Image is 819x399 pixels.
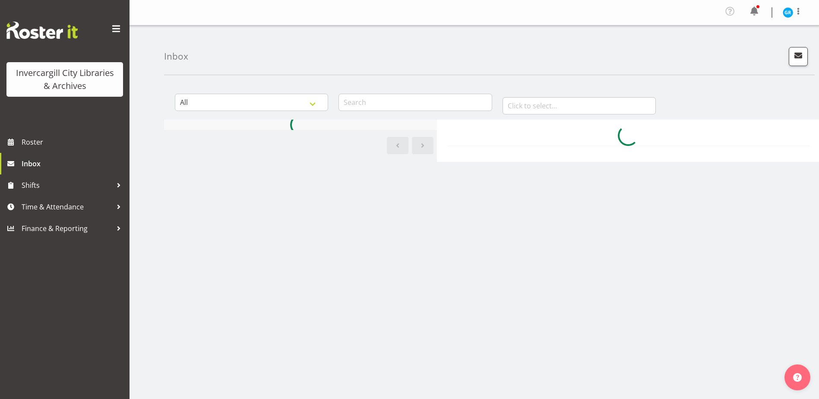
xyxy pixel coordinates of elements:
[22,136,125,149] span: Roster
[22,200,112,213] span: Time & Attendance
[6,22,78,39] img: Rosterit website logo
[783,7,793,18] img: grace-roscoe-squires11664.jpg
[503,97,656,114] input: Click to select...
[164,51,188,61] h4: Inbox
[22,157,125,170] span: Inbox
[22,179,112,192] span: Shifts
[22,222,112,235] span: Finance & Reporting
[387,137,408,154] a: Previous page
[338,94,492,111] input: Search
[15,66,114,92] div: Invercargill City Libraries & Archives
[412,137,433,154] a: Next page
[793,373,802,382] img: help-xxl-2.png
